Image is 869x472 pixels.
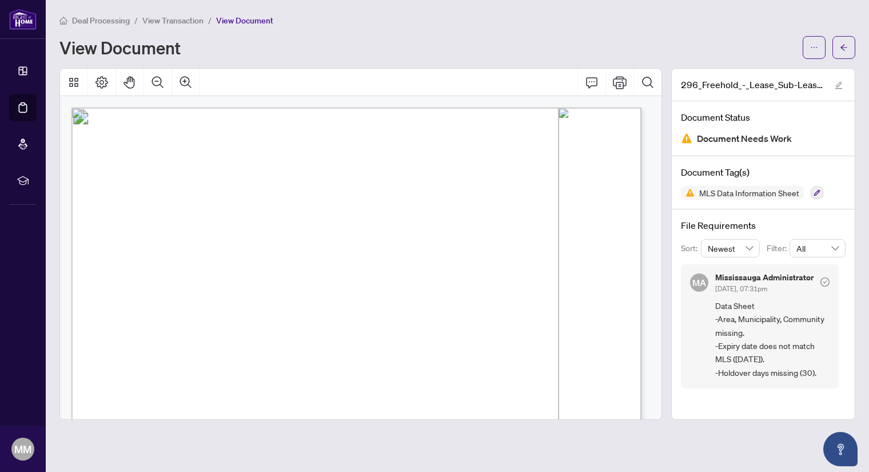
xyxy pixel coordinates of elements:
[823,432,858,466] button: Open asap
[835,81,843,89] span: edit
[692,276,706,289] span: MA
[208,14,212,27] li: /
[681,78,824,92] span: 296_Freehold_-_Lease_Sub-Lease_MLS_Data_Information_Form_-_PropTx-[PERSON_NAME].pdf
[681,219,846,232] h4: File Requirements
[695,189,804,197] span: MLS Data Information Sheet
[820,277,830,287] span: check-circle
[810,43,818,51] span: ellipsis
[134,14,138,27] li: /
[59,17,67,25] span: home
[681,186,695,200] img: Status Icon
[216,15,273,26] span: View Document
[9,9,37,30] img: logo
[142,15,204,26] span: View Transaction
[72,15,130,26] span: Deal Processing
[681,110,846,124] h4: Document Status
[681,242,701,255] p: Sort:
[840,43,848,51] span: arrow-left
[681,165,846,179] h4: Document Tag(s)
[715,284,767,293] span: [DATE], 07:31pm
[767,242,790,255] p: Filter:
[14,441,31,457] span: MM
[697,131,792,146] span: Document Needs Work
[715,299,830,379] span: Data Sheet -Area, Municipality, Community missing. -Expiry date does not match MLS ([DATE]). -Hol...
[715,273,814,281] h5: Mississauga Administrator
[59,38,181,57] h1: View Document
[796,240,839,257] span: All
[708,240,754,257] span: Newest
[681,133,692,144] img: Document Status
